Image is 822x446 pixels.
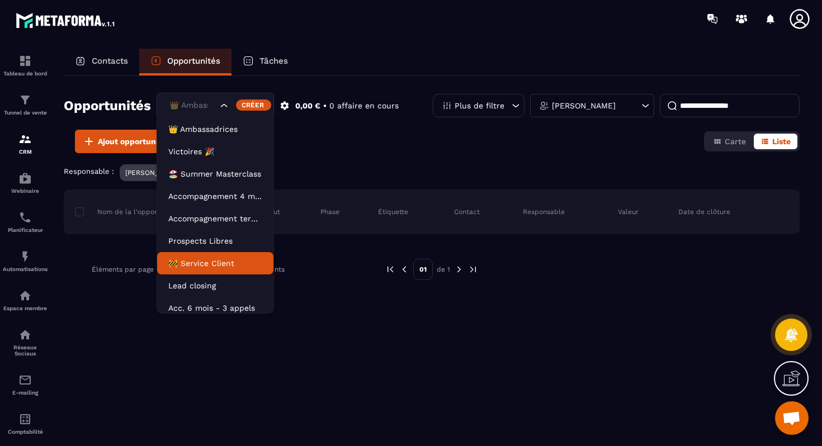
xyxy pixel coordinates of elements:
[236,99,271,111] div: Créer
[3,46,48,85] a: formationformationTableau de bord
[3,365,48,404] a: emailemailE-mailing
[168,191,262,202] p: Accompagnement 4 mois
[75,207,176,216] p: Nom de la l'opportunité
[454,264,464,274] img: next
[157,93,274,118] div: Search for option
[454,207,480,216] p: Contact
[618,207,639,216] p: Valeur
[323,101,327,111] p: •
[64,49,139,75] a: Contacts
[3,390,48,396] p: E-mailing
[523,207,565,216] p: Responsable
[385,264,395,274] img: prev
[259,56,288,66] p: Tâches
[167,56,220,66] p: Opportunités
[3,110,48,116] p: Tunnel de vente
[3,305,48,311] p: Espace membre
[75,130,173,153] button: Ajout opportunité
[18,132,32,146] img: formation
[455,102,504,110] p: Plus de filtre
[168,146,262,157] p: Victoires 🎉
[3,202,48,241] a: schedulerschedulerPlanificateur
[168,168,262,179] p: 🏖️ Summer Masterclass
[168,280,262,291] p: Lead closing
[754,134,797,149] button: Liste
[3,70,48,77] p: Tableau de bord
[168,213,262,224] p: Accompagnement terminé
[295,101,320,111] p: 0,00 €
[3,281,48,320] a: automationsautomationsEspace membre
[18,328,32,341] img: social-network
[139,49,232,75] a: Opportunités
[18,172,32,185] img: automations
[3,266,48,272] p: Automatisations
[168,302,262,314] p: Acc. 6 mois - 3 appels
[413,259,433,280] p: 01
[437,265,450,274] p: de 1
[775,401,809,435] a: Ouvrir le chat
[552,102,616,110] p: [PERSON_NAME]
[772,137,791,146] span: Liste
[18,412,32,426] img: accountant
[92,56,128,66] p: Contacts
[3,241,48,281] a: automationsautomationsAutomatisations
[64,94,151,117] h2: Opportunités
[232,49,299,75] a: Tâches
[92,265,154,273] p: Éléments par page
[3,149,48,155] p: CRM
[98,136,166,147] span: Ajout opportunité
[167,99,218,112] input: Search for option
[18,54,32,68] img: formation
[3,320,48,365] a: social-networksocial-networkRéseaux Sociaux
[378,207,408,216] p: Étiquette
[18,93,32,107] img: formation
[3,163,48,202] a: automationsautomationsWebinaire
[18,289,32,302] img: automations
[3,85,48,124] a: formationformationTunnel de vente
[125,169,180,177] p: [PERSON_NAME]
[3,227,48,233] p: Planificateur
[3,344,48,357] p: Réseaux Sociaux
[18,373,32,387] img: email
[329,101,399,111] p: 0 affaire en cours
[399,264,409,274] img: prev
[320,207,339,216] p: Phase
[3,429,48,435] p: Comptabilité
[706,134,753,149] button: Carte
[725,137,746,146] span: Carte
[18,211,32,224] img: scheduler
[64,167,114,175] p: Responsable :
[3,124,48,163] a: formationformationCRM
[168,235,262,246] p: Prospects Libres
[16,10,116,30] img: logo
[678,207,730,216] p: Date de clôture
[3,404,48,443] a: accountantaccountantComptabilité
[3,188,48,194] p: Webinaire
[18,250,32,263] img: automations
[468,264,478,274] img: next
[168,258,262,269] p: 🚧 Service Client
[168,124,262,135] p: 👑 Ambassadrices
